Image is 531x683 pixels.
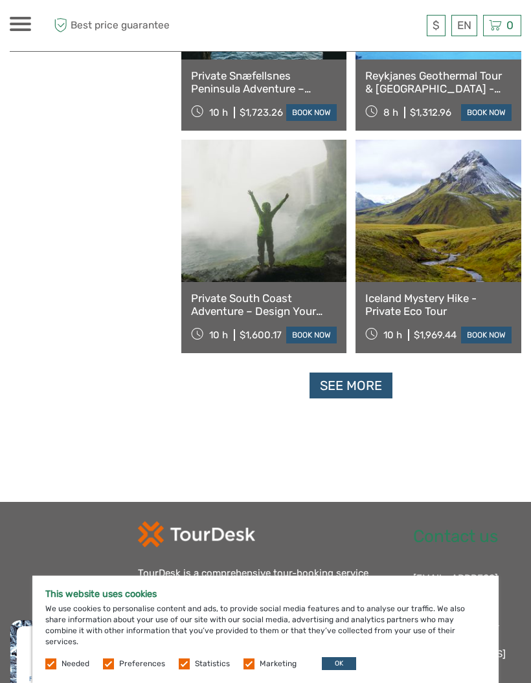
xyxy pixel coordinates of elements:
label: Statistics [195,658,230,669]
span: 10 h [383,329,402,341]
a: book now [461,327,512,343]
div: $1,969.44 [414,329,457,341]
div: TourDesk is a comprehensive tour-booking service aimed to simplify the booking process of our cli... [138,567,394,636]
span: Best price guarantee [51,15,170,36]
span: 0 [504,19,515,32]
h5: This website uses cookies [45,589,486,600]
button: OK [322,657,356,670]
a: Private Snæfellsnes Peninsula Adventure – Customizable Tour [191,69,337,96]
label: Needed [62,658,89,669]
img: td-logo-white.png [138,521,255,547]
a: Iceland Mystery Hike - Private Eco Tour [365,292,512,318]
a: book now [461,104,512,121]
h2: Contact us [413,526,522,547]
div: EN [451,15,477,36]
span: $ [433,19,440,32]
a: book now [286,104,337,121]
img: 632-1a1f61c2-ab70-46c5-a88f-57c82c74ba0d_logo_small.jpg [244,10,310,41]
div: $1,600.17 [240,329,282,341]
a: Reykjanes Geothermal Tour & [GEOGRAPHIC_DATA] - Private Eco Tour [365,69,512,96]
button: Open LiveChat chat widget [10,5,49,44]
label: Preferences [119,658,165,669]
div: We use cookies to personalise content and ads, to provide social media features and to analyse ou... [32,576,499,683]
label: Marketing [260,658,297,669]
span: 10 h [209,107,228,118]
a: book now [286,327,337,343]
span: 8 h [383,107,398,118]
a: See more [310,373,392,399]
a: Private South Coast Adventure – Design Your Ultimate Icelandic Journey [191,292,337,318]
span: 10 h [209,329,228,341]
div: $1,312.96 [410,107,451,118]
div: $1,723.26 [240,107,283,118]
